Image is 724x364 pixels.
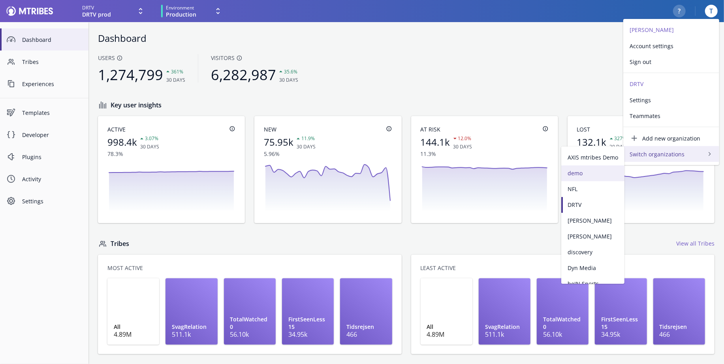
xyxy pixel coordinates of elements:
span: discovery [568,248,618,256]
span: demo [568,169,618,177]
span: [PERSON_NAME] [568,232,618,240]
span: Dyn Media [568,264,618,272]
span: DRTV [630,80,643,88]
svg: right Chevron Symbol [707,151,713,157]
span: DRTV [568,201,618,209]
span: [PERSON_NAME] [568,216,618,225]
span: Switch organizations [630,150,703,158]
span: Sign out [630,58,713,66]
span: NFL [568,185,618,193]
span: Account settings [630,42,713,50]
span: Teammates [630,112,713,120]
span: Add new organization [642,134,700,143]
span: Settings [630,96,713,104]
span: beIN Sports [568,280,618,288]
span: AXIS mtribes Demo [568,153,618,161]
svg: Plus Symbol [630,133,639,143]
span: [PERSON_NAME] [630,26,674,34]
